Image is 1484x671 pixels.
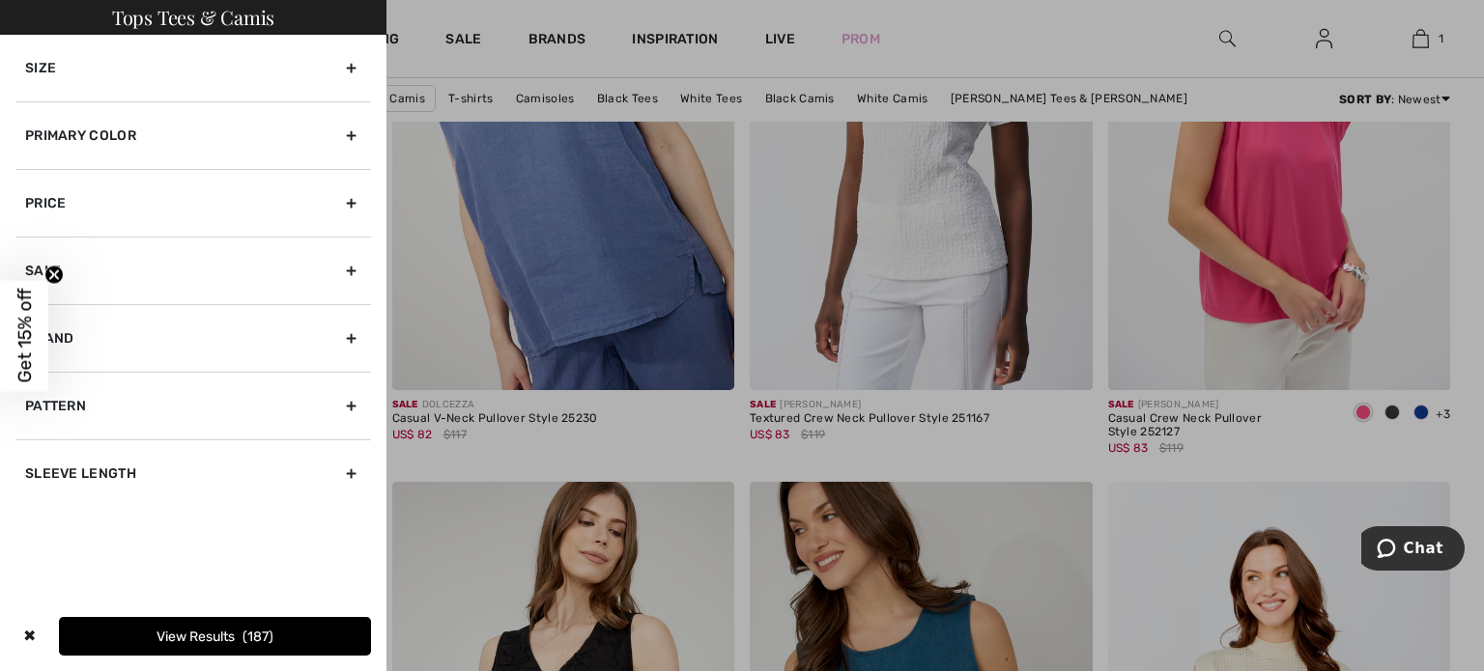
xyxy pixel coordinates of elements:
[1361,526,1465,574] iframe: Opens a widget where you can chat to one of our agents
[15,304,371,372] div: Brand
[14,289,36,383] span: Get 15% off
[15,617,43,656] div: ✖
[44,265,64,284] button: Close teaser
[15,169,371,237] div: Price
[15,237,371,304] div: Sale
[15,439,371,507] div: Sleeve length
[15,35,371,101] div: Size
[15,372,371,439] div: Pattern
[15,101,371,169] div: Primary Color
[59,617,371,656] button: View Results187
[243,629,273,645] span: 187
